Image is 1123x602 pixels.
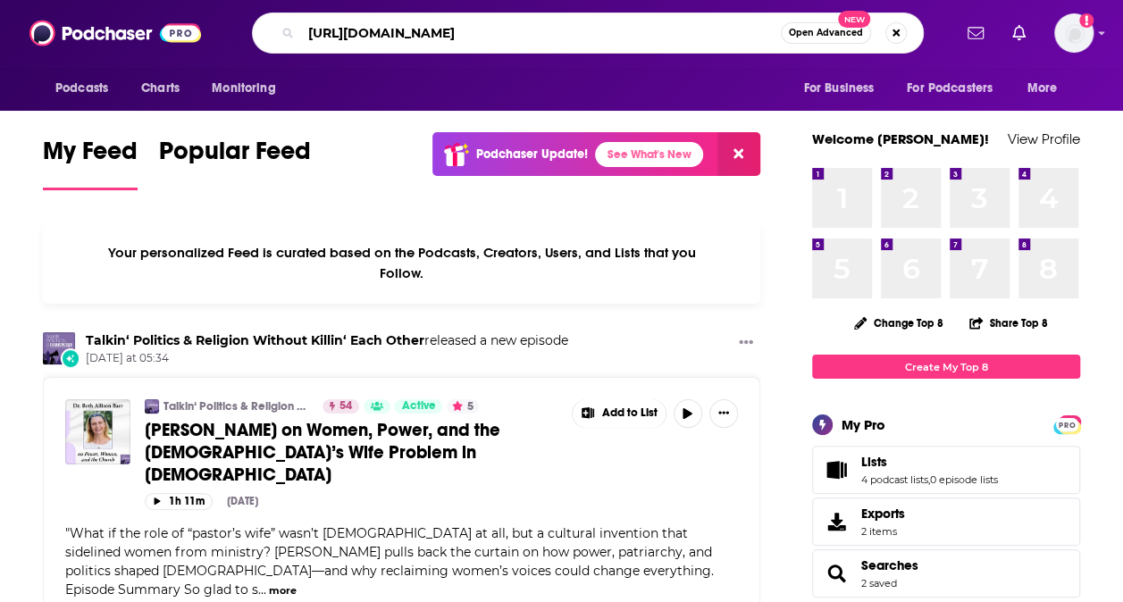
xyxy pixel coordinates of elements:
button: Show More Button [709,399,738,428]
span: Lists [812,446,1080,494]
span: 54 [339,397,352,415]
span: PRO [1056,418,1077,431]
span: Podcasts [55,76,108,101]
a: Talkin‘ Politics & Religion Without Killin‘ Each Other [86,332,424,348]
a: Welcome [PERSON_NAME]! [812,130,989,147]
a: 54 [323,399,359,414]
span: , [928,473,930,486]
h3: released a new episode [86,332,568,349]
a: 4 podcast lists [861,473,928,486]
img: Talkin‘ Politics & Religion Without Killin‘ Each Other [145,399,159,414]
button: Show More Button [573,399,666,428]
button: open menu [43,71,131,105]
div: Search podcasts, credits, & more... [252,13,924,54]
button: Show More Button [732,332,760,355]
span: For Podcasters [907,76,993,101]
span: New [838,11,870,28]
span: Exports [861,506,905,522]
a: Show notifications dropdown [1005,18,1033,48]
a: Lists [861,454,998,470]
span: Exports [818,509,854,534]
button: Show profile menu [1054,13,1094,53]
a: Lists [818,457,854,482]
a: PRO [1056,417,1077,431]
a: Create My Top 8 [812,355,1080,379]
button: Open AdvancedNew [781,22,871,44]
p: Podchaser Update! [476,146,588,162]
svg: Add a profile image [1079,13,1094,28]
a: 2 saved [861,577,897,589]
button: open menu [199,71,298,105]
button: open menu [791,71,896,105]
button: open menu [1015,71,1080,105]
div: [DATE] [227,495,258,507]
button: more [269,583,297,598]
a: My Feed [43,136,138,190]
span: Logged in as arobertson1 [1054,13,1094,53]
span: Searches [812,549,1080,598]
span: ... [258,581,266,598]
img: Podchaser - Follow, Share and Rate Podcasts [29,16,201,50]
a: Exports [812,497,1080,546]
a: [PERSON_NAME] on Women, Power, and the [DEMOGRAPHIC_DATA]’s Wife Problem in [DEMOGRAPHIC_DATA] [145,419,559,486]
span: 2 items [861,525,905,538]
a: Searches [861,557,918,573]
button: Share Top 8 [968,305,1049,340]
span: Lists [861,454,887,470]
span: [PERSON_NAME] on Women, Power, and the [DEMOGRAPHIC_DATA]’s Wife Problem in [DEMOGRAPHIC_DATA] [145,419,500,486]
button: Change Top 8 [843,312,954,334]
span: Active [401,397,435,415]
span: Monitoring [212,76,275,101]
input: Search podcasts, credits, & more... [301,19,781,47]
a: Talkin‘ Politics & Religion Without Killin‘ Each Other [163,399,311,414]
div: Your personalized Feed is curated based on the Podcasts, Creators, Users, and Lists that you Follow. [43,222,760,304]
span: Charts [141,76,180,101]
button: 1h 11m [145,493,213,510]
span: " [65,525,714,598]
a: View Profile [1008,130,1080,147]
img: Talkin‘ Politics & Religion Without Killin‘ Each Other [43,332,75,364]
a: See What's New [595,142,703,167]
img: User Profile [1054,13,1094,53]
button: 5 [447,399,479,414]
img: Dr. Beth Allison Barr on Women, Power, and the Pastor’s Wife Problem in Evangelicalism [65,399,130,464]
button: open menu [895,71,1018,105]
div: My Pro [842,416,885,433]
span: Open Advanced [789,29,863,38]
span: More [1027,76,1058,101]
a: 0 episode lists [930,473,998,486]
span: My Feed [43,136,138,177]
a: Show notifications dropdown [960,18,991,48]
a: Popular Feed [159,136,311,190]
a: Searches [818,561,854,586]
span: Add to List [601,406,657,420]
a: Charts [130,71,190,105]
span: [DATE] at 05:34 [86,351,568,366]
span: What if the role of “pastor’s wife” wasn’t [DEMOGRAPHIC_DATA] at all, but a cultural invention th... [65,525,714,598]
span: For Business [803,76,874,101]
div: New Episode [61,348,80,368]
a: Active [394,399,442,414]
span: Popular Feed [159,136,311,177]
